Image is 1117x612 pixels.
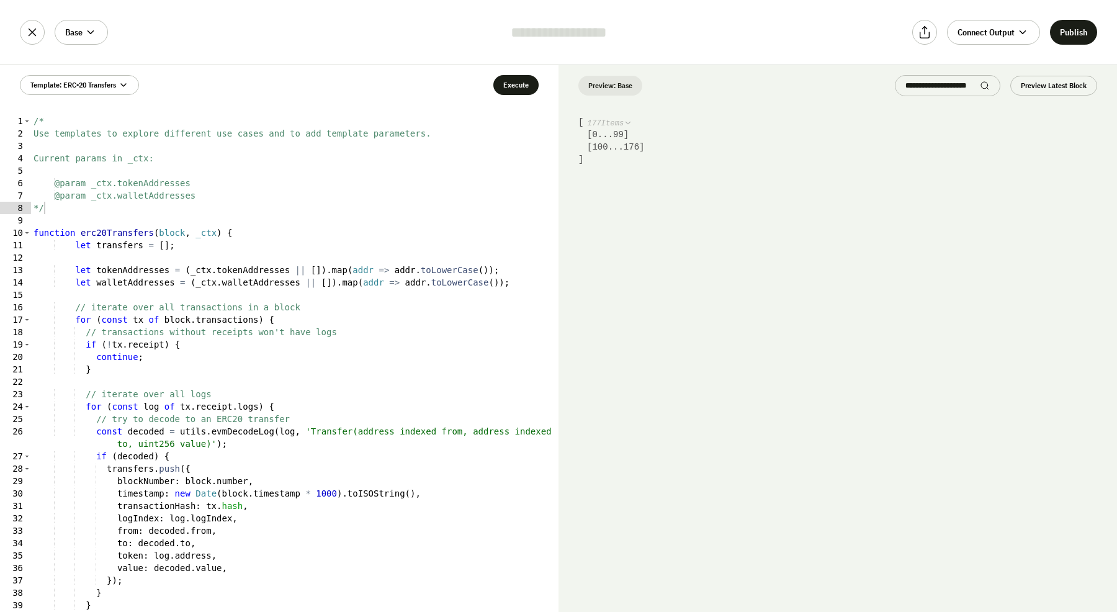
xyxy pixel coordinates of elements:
span: ] [639,142,644,152]
button: 100...176 [592,141,639,153]
button: Publish [1050,20,1097,45]
button: Base [55,20,108,45]
button: 0...99 [592,128,623,141]
span: Toggle code folding, rows 24 through 39 [24,400,30,413]
span: Toggle code folding, rows 27 through 38 [24,450,30,462]
button: Template: ERC-20 Transfers [20,75,139,95]
span: Toggle code folding, rows 19 through 21 [24,338,30,351]
span: Template: ERC-20 Transfers [30,80,116,90]
span: Toggle code folding, rows 17 through 40 [24,313,30,326]
span: ] [624,130,629,140]
span: Base [65,26,83,38]
span: 177 Items [588,119,624,128]
span: [ [587,142,592,152]
span: [ [587,130,592,140]
button: Execute [493,75,539,95]
span: ] [578,155,583,164]
span: Toggle code folding, rows 10 through 54 [24,227,30,239]
button: Preview Latest Block [1010,76,1097,96]
span: [ [578,117,583,127]
span: Connect Output [958,26,1015,38]
span: Toggle code folding, rows 1 through 8 [24,115,30,127]
span: Toggle code folding, rows 28 through 37 [24,462,30,475]
button: Connect Output [947,20,1040,45]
